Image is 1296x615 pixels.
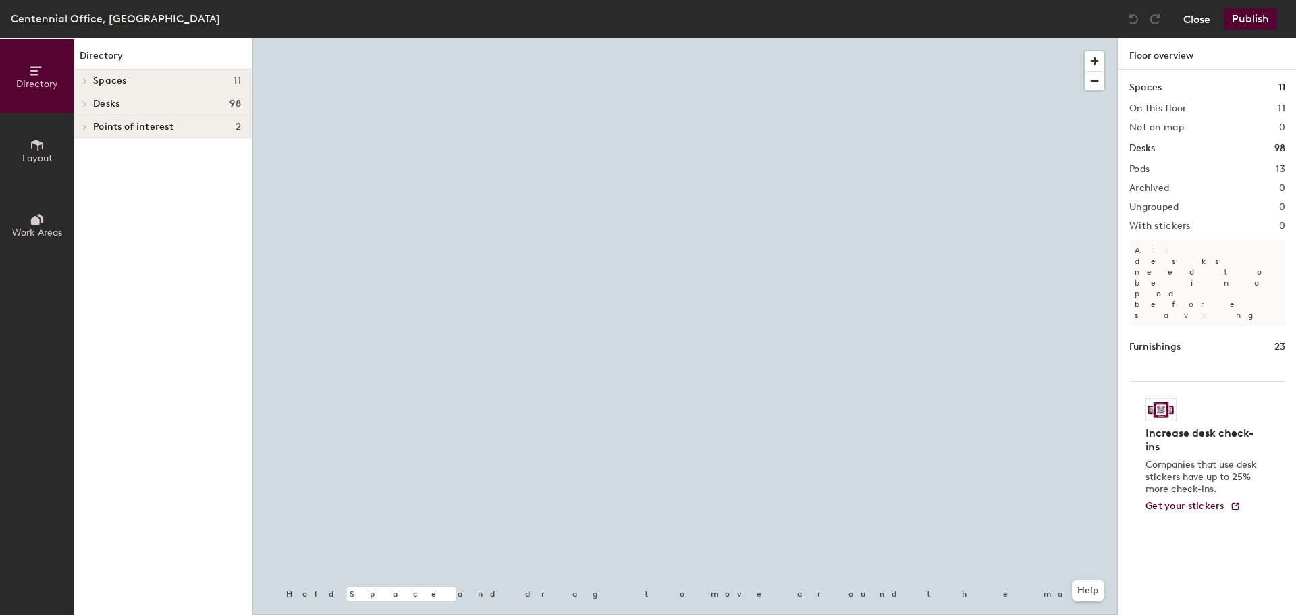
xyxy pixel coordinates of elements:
[1129,164,1150,175] h2: Pods
[236,122,241,132] span: 2
[93,99,119,109] span: Desks
[1129,221,1191,232] h2: With stickers
[1129,183,1169,194] h2: Archived
[1129,122,1184,133] h2: Not on map
[22,153,53,164] span: Layout
[1118,38,1296,70] h1: Floor overview
[1224,8,1277,30] button: Publish
[1145,500,1224,512] span: Get your stickers
[1145,459,1261,496] p: Companies that use desk stickers have up to 25% more check-ins.
[1279,122,1285,133] h2: 0
[230,99,241,109] span: 98
[1129,103,1187,114] h2: On this floor
[93,122,173,132] span: Points of interest
[1148,12,1162,26] img: Redo
[1278,103,1285,114] h2: 11
[1129,80,1162,95] h1: Spaces
[12,227,62,238] span: Work Areas
[1145,398,1177,421] img: Sticker logo
[1279,183,1285,194] h2: 0
[93,76,127,86] span: Spaces
[1279,202,1285,213] h2: 0
[11,10,220,27] div: Centennial Office, [GEOGRAPHIC_DATA]
[16,78,58,90] span: Directory
[1129,141,1155,156] h1: Desks
[1127,12,1140,26] img: Undo
[74,49,252,70] h1: Directory
[1072,580,1104,601] button: Help
[1183,8,1210,30] button: Close
[1274,340,1285,354] h1: 23
[1276,164,1285,175] h2: 13
[1129,240,1285,326] p: All desks need to be in a pod before saving
[1129,202,1179,213] h2: Ungrouped
[1274,141,1285,156] h1: 98
[1145,501,1241,512] a: Get your stickers
[1278,80,1285,95] h1: 11
[1129,340,1181,354] h1: Furnishings
[1145,427,1261,454] h4: Increase desk check-ins
[1279,221,1285,232] h2: 0
[234,76,241,86] span: 11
